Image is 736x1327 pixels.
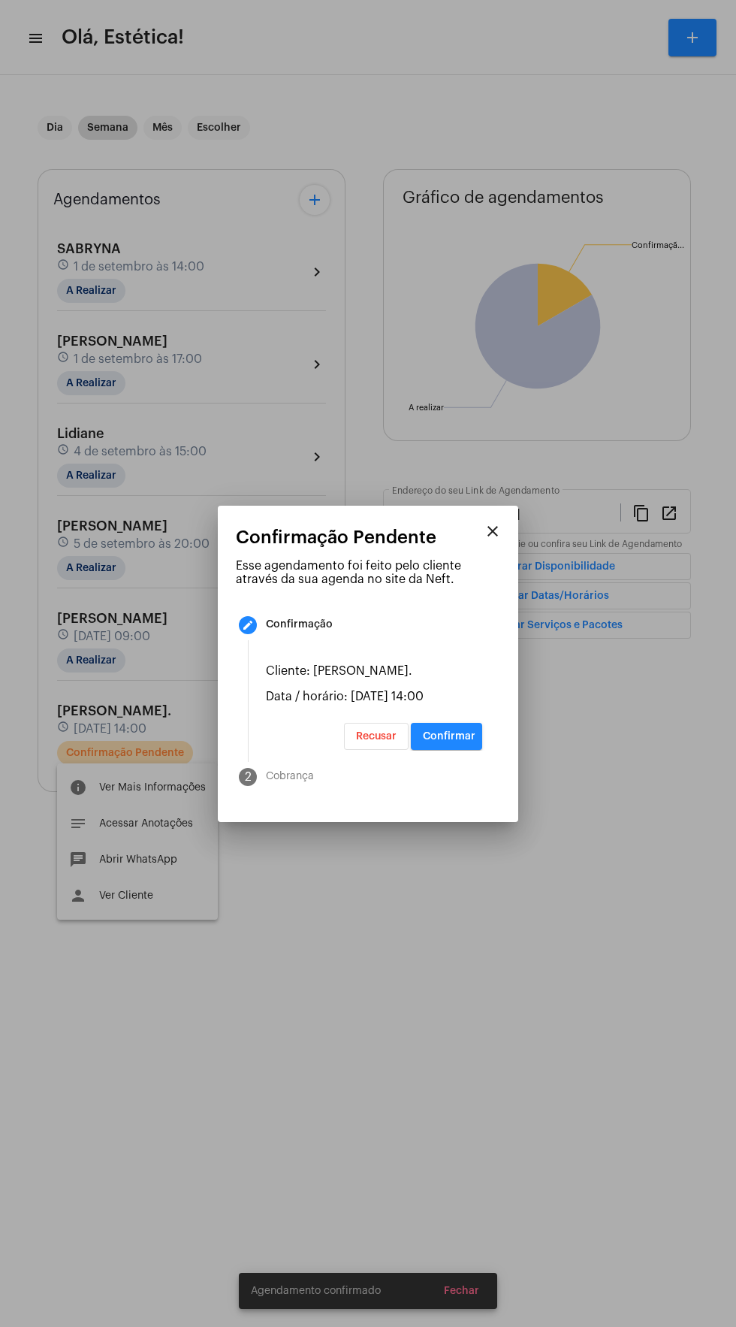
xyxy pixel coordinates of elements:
[242,619,254,631] mat-icon: create
[356,731,397,742] span: Recusar
[411,723,482,750] button: Confirmar
[236,559,500,586] p: Esse agendamento foi feito pelo cliente através da sua agenda no site da Neft.
[266,664,482,678] p: Cliente: [PERSON_NAME].
[236,527,436,547] span: Confirmação Pendente
[245,770,252,784] span: 2
[344,723,409,750] button: Recusar
[266,619,333,630] div: Confirmação
[484,522,502,540] mat-icon: close
[423,731,475,742] span: Confirmar
[266,771,314,782] div: Cobrança
[266,690,482,703] p: Data / horário: [DATE] 14:00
